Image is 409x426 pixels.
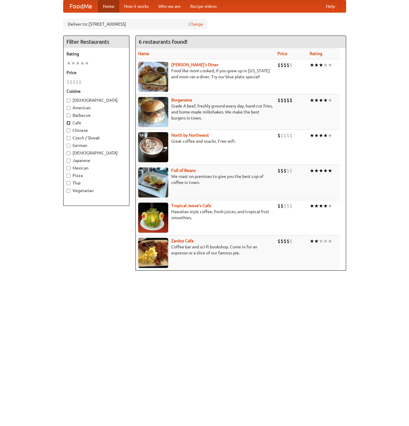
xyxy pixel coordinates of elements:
[67,144,70,148] input: German
[171,133,209,138] a: North by Northwest
[67,166,70,170] input: Mexican
[310,132,314,139] li: ★
[328,203,332,209] li: ★
[323,167,328,174] li: ★
[79,79,82,85] li: $
[277,167,280,174] li: $
[67,121,70,125] input: Cafe
[321,0,340,12] a: Help
[98,0,119,12] a: Home
[138,167,168,197] img: beans.jpg
[171,98,192,102] a: Burgerama
[287,97,290,104] li: $
[63,19,208,30] div: Deliver to: [STREET_ADDRESS]
[277,62,280,68] li: $
[67,136,70,140] input: Czech / Slovak
[328,62,332,68] li: ★
[287,132,290,139] li: $
[287,238,290,244] li: $
[67,120,126,126] label: Cafe
[138,103,273,121] p: Grade A beef, freshly ground every day, hand-cut fries, and home-made milkshakes. We make the bes...
[280,203,284,209] li: $
[171,203,211,208] a: Tropical Jeeve's Cafe
[67,151,70,155] input: [DEMOGRAPHIC_DATA]
[64,36,129,48] h4: Filter Restaurants
[71,60,76,67] li: ★
[67,113,70,117] input: Barbecue
[67,188,126,194] label: Vegetarian
[290,97,293,104] li: $
[284,167,287,174] li: $
[319,132,323,139] li: ★
[64,0,98,12] a: FoodMe
[319,62,323,68] li: ★
[290,167,293,174] li: $
[310,238,314,244] li: ★
[153,0,185,12] a: Who we are
[70,79,73,85] li: $
[189,21,203,27] a: Change
[67,88,126,94] h5: Cuisine
[67,180,126,186] label: Thai
[138,97,168,127] img: burgerama.jpg
[323,203,328,209] li: ★
[138,238,168,268] img: zardoz.jpg
[67,79,70,85] li: $
[138,138,273,144] p: Great coffee and snacks. Free wifi.
[119,0,153,12] a: How it works
[171,62,218,67] a: [PERSON_NAME]'s Diner
[319,97,323,104] li: ★
[280,132,284,139] li: $
[287,62,290,68] li: $
[67,112,126,118] label: Barbecue
[277,51,287,56] a: Price
[328,238,332,244] li: ★
[328,97,332,104] li: ★
[139,39,187,45] ng-pluralize: 6 restaurants found!
[280,62,284,68] li: $
[277,203,280,209] li: $
[138,51,149,56] a: Name
[171,168,196,173] a: Full of Beans
[67,135,126,141] label: Czech / Slovak
[323,238,328,244] li: ★
[171,238,194,243] b: Zardoz Cafe
[280,238,284,244] li: $
[67,174,70,178] input: Pizza
[67,51,126,57] h5: Rating
[67,97,126,103] label: [DEMOGRAPHIC_DATA]
[138,132,168,162] img: north.jpg
[323,97,328,104] li: ★
[287,167,290,174] li: $
[310,203,314,209] li: ★
[138,244,273,256] p: Coffee bar and sci-fi bookshop. Come in for an espresso or a slice of our famous pie.
[185,0,222,12] a: Recipe videos
[67,157,126,163] label: Japanese
[328,167,332,174] li: ★
[284,62,287,68] li: $
[280,97,284,104] li: $
[73,79,76,85] li: $
[310,167,314,174] li: ★
[284,238,287,244] li: $
[323,62,328,68] li: ★
[67,150,126,156] label: [DEMOGRAPHIC_DATA]
[284,203,287,209] li: $
[314,97,319,104] li: ★
[67,70,126,76] h5: Price
[76,60,80,67] li: ★
[328,132,332,139] li: ★
[310,51,322,56] a: Rating
[67,98,70,102] input: [DEMOGRAPHIC_DATA]
[138,203,168,233] img: jeeves.jpg
[67,60,71,67] li: ★
[290,203,293,209] li: $
[290,238,293,244] li: $
[67,159,70,163] input: Japanese
[314,62,319,68] li: ★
